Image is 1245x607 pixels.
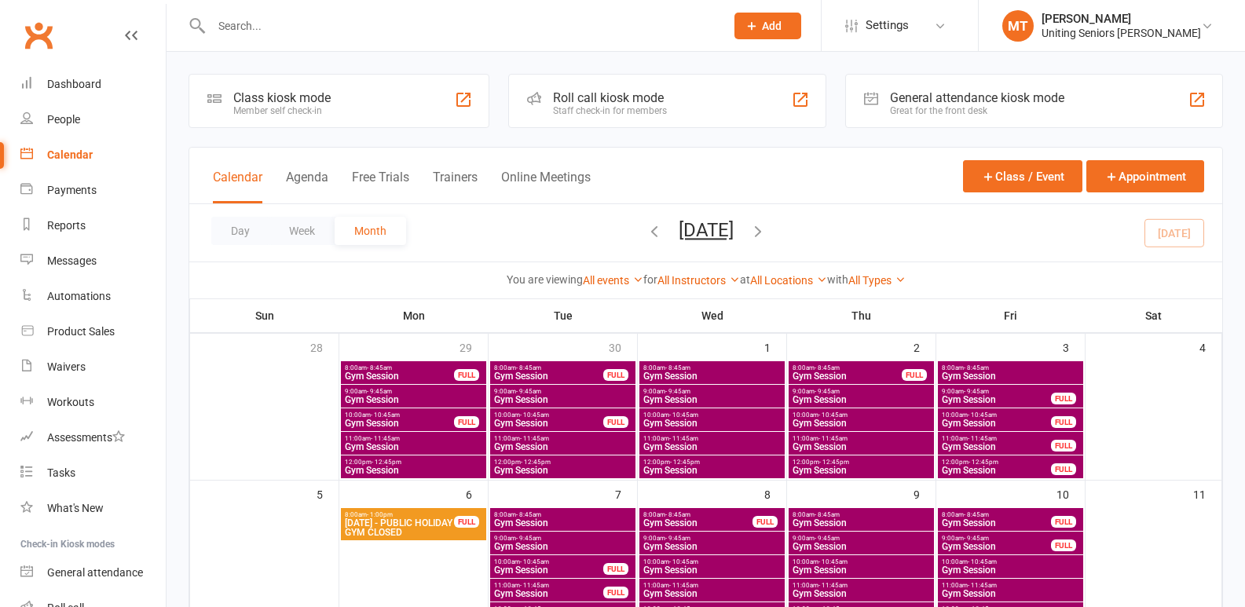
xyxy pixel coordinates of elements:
span: 11:00am [792,582,931,589]
span: 8:00am [493,511,632,518]
span: Gym Session [792,442,931,452]
span: - 11:45am [371,435,400,442]
span: - 12:45pm [521,459,551,466]
th: Sat [1086,299,1222,332]
button: Week [269,217,335,245]
div: Uniting Seniors [PERSON_NAME] [1042,26,1201,40]
div: 2 [914,334,936,360]
span: - 9:45am [964,535,989,542]
span: - 8:45am [516,511,541,518]
a: Payments [20,173,166,208]
span: 10:00am [643,411,782,419]
span: - 12:45pm [969,459,998,466]
div: FULL [1051,516,1076,528]
div: FULL [454,416,479,428]
div: 30 [609,334,637,360]
span: - 11:45am [818,435,848,442]
div: Calendar [47,148,93,161]
div: 7 [615,481,637,506]
div: FULL [454,516,479,528]
a: All events [583,274,643,287]
a: People [20,102,166,137]
span: 8:00am [792,511,931,518]
span: 8:00am [493,364,604,371]
span: 8:00am [941,364,1080,371]
div: FULL [454,369,479,381]
span: Gym Session [344,371,455,381]
div: General attendance kiosk mode [890,90,1064,105]
button: Trainers [433,170,478,203]
span: - 10:45am [371,411,400,419]
span: - 8:45am [367,364,392,371]
span: Gym Session [941,565,1080,575]
div: FULL [603,369,628,381]
span: Gym Session [941,589,1080,598]
span: - 11:45am [669,582,698,589]
a: Waivers [20,349,166,385]
span: Gym Session [493,442,632,452]
span: Gym Session [792,419,931,428]
a: Messages [20,243,166,279]
span: 11:00am [941,582,1080,589]
a: General attendance kiosk mode [20,555,166,591]
span: Gym Session [792,589,931,598]
span: - 11:45am [520,435,549,442]
span: - 10:45am [669,411,698,419]
div: 6 [466,481,488,506]
span: - 9:45am [665,388,690,395]
span: Settings [866,8,909,43]
span: - 8:45am [964,511,989,518]
div: Great for the front desk [890,105,1064,116]
span: 10:00am [941,558,1080,565]
div: Member self check-in [233,105,331,116]
span: 8:00am [643,511,753,518]
th: Mon [339,299,489,332]
span: Gym Session [643,442,782,452]
div: MT [1002,10,1034,42]
div: FULL [1051,440,1076,452]
span: Gym Session [941,466,1052,475]
span: - 11:45am [968,582,997,589]
span: 11:00am [643,435,782,442]
span: 9:00am [643,388,782,395]
span: Gym Session [941,542,1052,551]
span: Gym Session [493,518,632,528]
div: Staff check-in for members [553,105,667,116]
span: - 12:45pm [819,459,849,466]
div: People [47,113,80,126]
span: - 9:45am [516,388,541,395]
span: - 9:45am [815,535,840,542]
span: Gym Session [344,419,455,428]
span: - 10:45am [968,558,997,565]
div: FULL [1051,416,1076,428]
span: - 1:00pm [367,511,393,518]
div: Payments [47,184,97,196]
span: 8:00am [344,364,455,371]
span: 11:00am [344,435,483,442]
span: - 9:45am [815,388,840,395]
span: 9:00am [493,535,632,542]
span: 9:00am [792,388,931,395]
span: Gym Session [792,371,903,381]
span: 8:00am [344,511,455,518]
span: Gym Session [643,565,782,575]
span: 10:00am [643,558,782,565]
span: 12:00pm [344,459,483,466]
div: Class kiosk mode [233,90,331,105]
span: Gym Session [941,518,1052,528]
span: - 10:45am [818,411,848,419]
span: - 10:45am [520,558,549,565]
span: - 9:45am [516,535,541,542]
span: 8:00am [792,364,903,371]
div: [PERSON_NAME] [1042,12,1201,26]
div: 9 [914,481,936,506]
span: - 9:45am [964,388,989,395]
span: Gym Session [643,518,753,528]
span: Add [762,20,782,32]
div: Automations [47,290,111,302]
span: Gym Session [643,589,782,598]
th: Wed [638,299,787,332]
a: Workouts [20,385,166,420]
span: Gym Session [792,542,931,551]
button: Agenda [286,170,328,203]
